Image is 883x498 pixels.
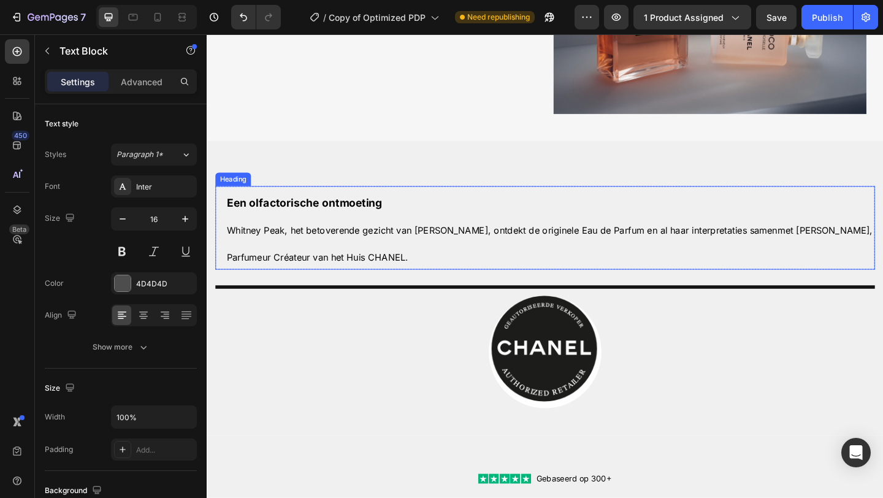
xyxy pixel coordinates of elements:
[45,210,77,227] div: Size
[45,412,65,423] div: Width
[121,75,162,88] p: Advanced
[45,336,197,358] button: Show more
[359,478,440,488] span: Gebaseerd op 300+
[756,5,797,29] button: Save
[111,144,197,166] button: Paragraph 1*
[45,307,79,324] div: Align
[45,380,77,397] div: Size
[21,207,724,248] span: Whitney Peak, het betoverende gezicht van [PERSON_NAME], ontdekt de originele Eau de Parfum en al...
[307,284,429,407] img: gempages_580045244901360149-c191a1f5-e0d8-4ab3-8395-63bc33398554.png
[467,12,530,23] span: Need republishing
[9,224,29,234] div: Beta
[12,152,45,163] div: Heading
[207,34,883,498] iframe: Design area
[633,5,751,29] button: 1 product assigned
[323,11,326,24] span: /
[45,278,64,289] div: Color
[136,445,194,456] div: Add...
[231,5,281,29] div: Undo/Redo
[112,406,196,428] input: Auto
[45,181,60,192] div: Font
[841,438,871,467] div: Open Intercom Messenger
[812,11,843,24] div: Publish
[93,341,150,353] div: Show more
[644,11,724,24] span: 1 product assigned
[766,12,787,23] span: Save
[45,118,78,129] div: Text style
[801,5,853,29] button: Publish
[136,182,194,193] div: Inter
[59,44,164,58] p: Text Block
[12,131,29,140] div: 450
[45,149,66,160] div: Styles
[329,11,426,24] span: Copy of Optimized PDP
[80,10,86,25] p: 7
[61,75,95,88] p: Settings
[136,278,194,289] div: 4D4D4D
[117,149,163,160] span: Paragraph 1*
[45,444,73,455] div: Padding
[5,5,91,29] button: 7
